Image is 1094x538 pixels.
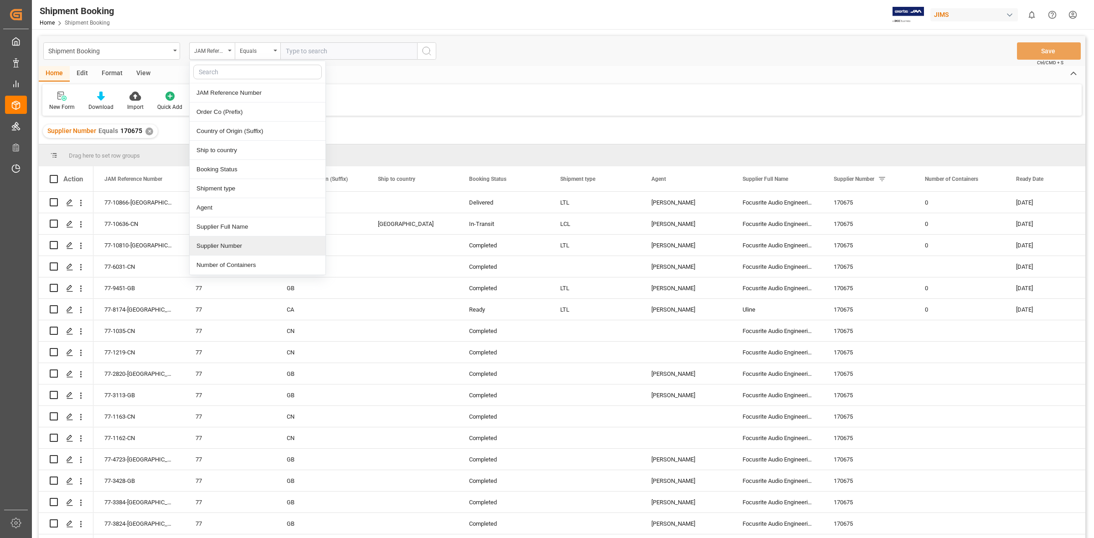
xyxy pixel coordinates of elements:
[469,428,538,449] div: Completed
[190,141,325,160] div: Ship to country
[235,42,280,60] button: open menu
[190,160,325,179] div: Booking Status
[893,7,924,23] img: Exertis%20JAM%20-%20Email%20Logo.jpg_1722504956.jpg
[88,103,114,111] div: Download
[190,217,325,236] div: Supplier Full Name
[190,102,325,122] div: Order Co (Prefix)
[48,45,170,56] div: Shipment Booking
[157,103,182,111] div: Quick Add
[732,299,823,320] div: Uline
[469,471,538,492] div: Completed
[93,384,185,405] div: 77-3113-GB
[39,470,93,492] div: Press SPACE to select this row.
[98,127,118,134] span: Equals
[39,192,93,213] div: Press SPACE to select this row.
[1037,59,1063,66] span: Ctrl/CMD + S
[1042,5,1063,25] button: Help Center
[1017,42,1081,60] button: Save
[823,513,914,534] div: 170675
[93,277,185,298] div: 77-9451-GB
[196,428,265,449] div: 77
[93,235,185,256] div: 77-10810-[GEOGRAPHIC_DATA]
[287,342,356,363] div: CN
[823,256,914,277] div: 170675
[651,256,721,277] div: [PERSON_NAME]
[469,214,538,235] div: In-Transit
[834,176,874,182] span: Supplier Number
[560,278,630,299] div: LTL
[823,492,914,512] div: 170675
[190,179,325,198] div: Shipment type
[47,127,96,134] span: Supplier Number
[196,513,265,534] div: 77
[651,176,666,182] span: Agent
[240,45,271,55] div: Equals
[823,213,914,234] div: 170675
[93,449,185,470] div: 77-4723-[GEOGRAPHIC_DATA]
[469,342,538,363] div: Completed
[39,342,93,363] div: Press SPACE to select this row.
[469,364,538,384] div: Completed
[651,364,721,384] div: [PERSON_NAME]
[43,42,180,60] button: open menu
[469,492,538,513] div: Completed
[469,406,538,427] div: Completed
[190,236,325,256] div: Supplier Number
[93,492,185,512] div: 77-3384-[GEOGRAPHIC_DATA]
[193,65,322,79] input: Search
[732,449,823,470] div: Focusrite Audio Engineering
[732,427,823,448] div: Focusrite Audio Engineering
[469,449,538,470] div: Completed
[732,342,823,363] div: Focusrite Audio Engineering
[469,278,538,299] div: Completed
[49,103,75,111] div: New Form
[287,492,356,513] div: GB
[39,513,93,534] div: Press SPACE to select this row.
[39,492,93,513] div: Press SPACE to select this row.
[823,235,914,256] div: 170675
[823,277,914,298] div: 170675
[196,471,265,492] div: 77
[287,513,356,534] div: GB
[469,176,506,182] span: Booking Status
[823,320,914,341] div: 170675
[287,278,356,299] div: GB
[39,277,93,299] div: Press SPACE to select this row.
[914,277,1005,298] div: 0
[190,256,325,275] div: Number of Containers
[823,427,914,448] div: 170675
[145,128,153,135] div: ✕
[93,406,185,427] div: 77-1163-CN
[732,492,823,512] div: Focusrite Audio Engineering
[560,214,630,235] div: LCL
[40,20,55,26] a: Home
[651,235,721,256] div: [PERSON_NAME]
[93,363,185,384] div: 77-2820-[GEOGRAPHIC_DATA]
[469,192,538,213] div: Delivered
[651,449,721,470] div: [PERSON_NAME]
[743,176,788,182] span: Supplier Full Name
[823,363,914,384] div: 170675
[93,256,185,277] div: 77-6031-CN
[190,198,325,217] div: Agent
[823,384,914,405] div: 170675
[732,406,823,427] div: Focusrite Audio Engineering
[39,449,93,470] div: Press SPACE to select this row.
[190,275,325,294] div: Ready Date
[93,213,185,234] div: 77-10636-CN
[93,299,185,320] div: 77-8174-[GEOGRAPHIC_DATA]
[39,384,93,406] div: Press SPACE to select this row.
[823,299,914,320] div: 170675
[69,152,140,159] span: Drag here to set row groups
[732,277,823,298] div: Focusrite Audio Engineering
[930,8,1018,21] div: JIMS
[287,321,356,342] div: CN
[287,299,356,320] div: CA
[39,427,93,449] div: Press SPACE to select this row.
[378,176,415,182] span: Ship to country
[287,428,356,449] div: CN
[129,66,157,82] div: View
[732,256,823,277] div: Focusrite Audio Engineering
[196,406,265,427] div: 77
[560,299,630,320] div: LTL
